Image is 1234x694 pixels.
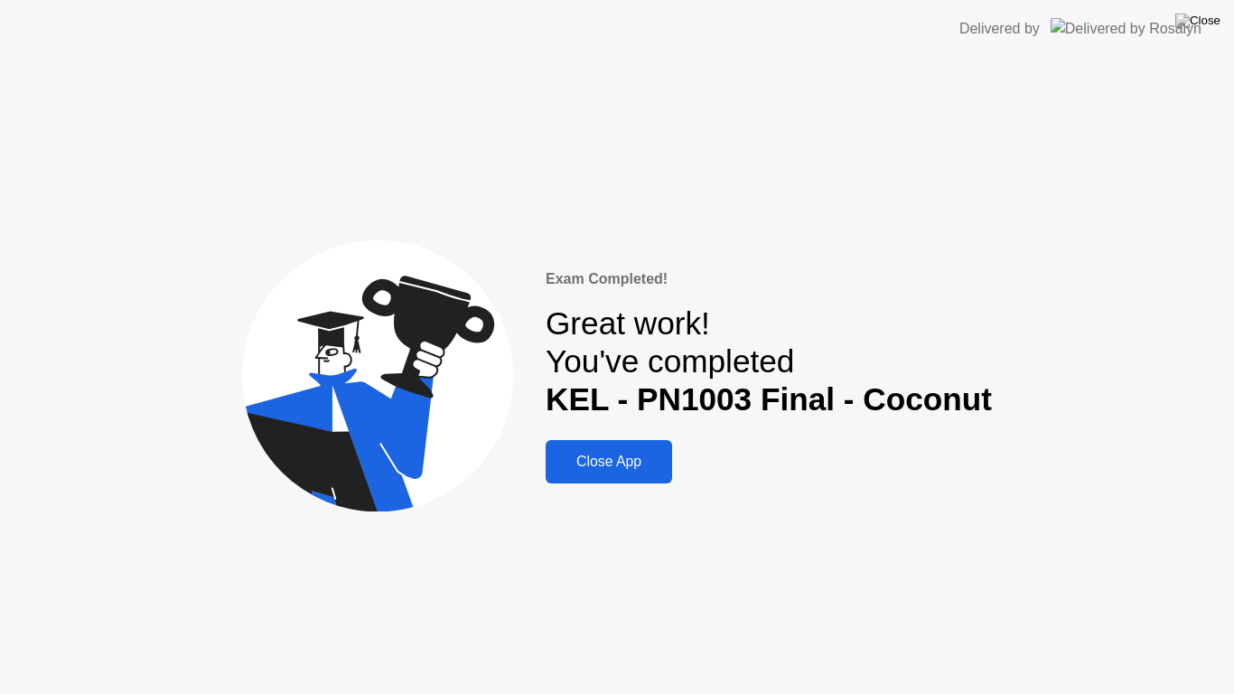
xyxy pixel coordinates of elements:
div: Close App [551,454,667,470]
div: Great work! You've completed [546,305,992,419]
b: KEL - PN1003 Final - Coconut [546,381,992,417]
button: Close App [546,440,672,483]
div: Exam Completed! [546,268,992,290]
img: Close [1175,14,1220,28]
img: Delivered by Rosalyn [1051,18,1201,39]
div: Delivered by [959,18,1040,40]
